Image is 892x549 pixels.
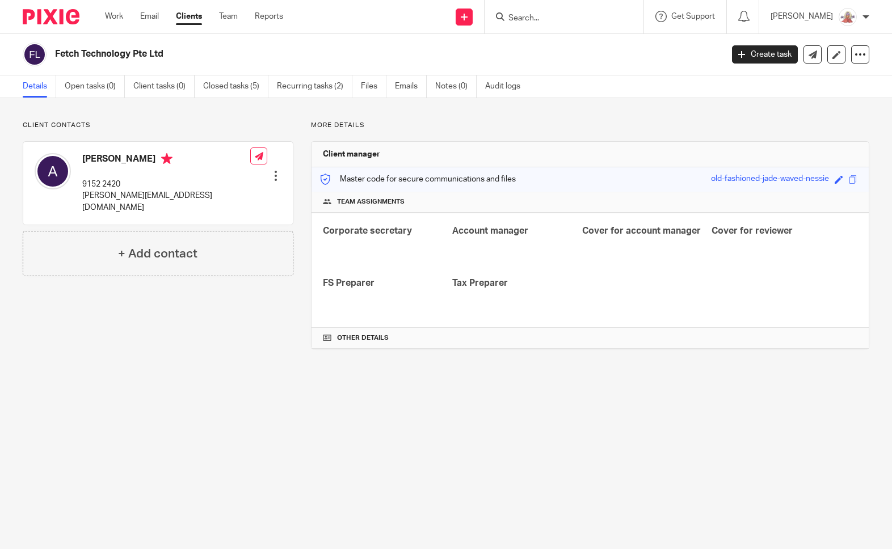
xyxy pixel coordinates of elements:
[161,153,172,164] i: Primary
[582,226,701,235] span: Cover for account manager
[255,11,283,22] a: Reports
[435,75,477,98] a: Notes (0)
[337,333,389,343] span: Other details
[176,11,202,22] a: Clients
[803,45,822,64] a: Send new email
[827,45,845,64] a: Edit client
[82,179,250,190] p: 9152 2420
[711,173,829,186] div: old-fashioned-jade-waved-nessie
[732,45,798,64] a: Create task
[105,11,123,22] a: Work
[65,75,125,98] a: Open tasks (0)
[323,278,375,288] span: FS Preparer
[23,121,293,130] p: Client contacts
[311,121,869,130] p: More details
[23,9,79,24] img: Pixie
[133,75,195,98] a: Client tasks (0)
[835,175,843,184] span: Edit code
[361,75,386,98] a: Files
[320,174,516,185] p: Master code for secure communications and files
[82,153,250,167] h4: [PERSON_NAME]
[337,197,405,206] span: Team assignments
[219,11,238,22] a: Team
[23,43,47,66] img: svg%3E
[507,14,609,24] input: Search
[55,48,583,60] h2: Fetch Technology Pte Ltd
[452,226,528,235] span: Account manager
[395,75,427,98] a: Emails
[118,245,197,263] h4: + Add contact
[323,226,412,235] span: Corporate secretary
[485,75,529,98] a: Audit logs
[277,75,352,98] a: Recurring tasks (2)
[35,153,71,189] img: svg%3E
[323,149,380,160] h3: Client manager
[839,8,857,26] img: 124.png
[671,12,715,20] span: Get Support
[712,226,793,235] span: Cover for reviewer
[203,75,268,98] a: Closed tasks (5)
[82,190,250,213] p: [PERSON_NAME][EMAIL_ADDRESS][DOMAIN_NAME]
[140,11,159,22] a: Email
[23,75,56,98] a: Details
[849,175,857,184] span: Copy to clipboard
[452,278,508,288] span: Tax Preparer
[771,11,833,22] p: [PERSON_NAME]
